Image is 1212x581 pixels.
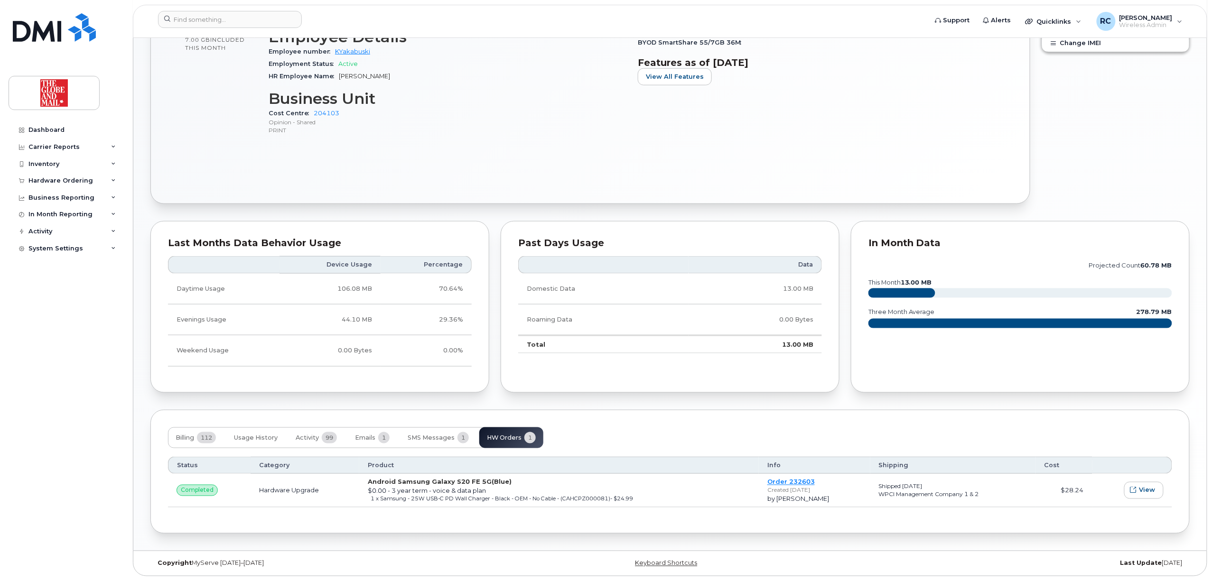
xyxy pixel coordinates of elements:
a: Order 232603 [767,478,815,486]
td: Hardware Upgrade [251,474,359,507]
div: null&#013; [177,485,218,496]
strong: Copyright [158,560,192,567]
div: Created [DATE] [767,486,862,494]
p: PRINT [269,126,626,134]
span: Support [943,16,970,25]
td: 70.64% [381,274,472,304]
span: Info [767,461,781,470]
h3: Employee Details [269,28,626,46]
span: (Blue) [492,478,512,486]
span: Active [338,60,358,67]
span: 112 [197,432,216,443]
th: Device Usage [280,256,381,273]
div: Past Days Usage [518,239,822,248]
td: $28.24 [1036,474,1092,507]
h3: Business Unit [269,90,626,107]
div: WPCI Management Company 1 & 2 [879,490,1027,498]
td: Domestic Data [518,274,689,304]
span: completed [181,486,214,495]
tspan: 13.00 MB [901,279,932,286]
span: Cost Centre [269,110,314,117]
span: HR Employee Name [269,73,339,80]
td: 13.00 MB [689,335,822,353]
span: [PERSON_NAME] [1119,14,1173,21]
span: Shipping [879,461,909,470]
span: Employment Status [269,60,338,67]
tr: Weekdays from 6:00pm to 8:00am [168,304,472,335]
h3: Features as of [DATE] [638,57,996,68]
tspan: 60.78 MB [1141,262,1172,269]
span: Category [259,461,289,470]
tr: Friday from 6:00pm to Monday 8:00am [168,335,472,366]
td: 0.00 Bytes [280,335,381,366]
button: View All Features [638,68,712,85]
span: 1 [457,432,469,443]
td: Weekend Usage [168,335,280,366]
td: Roaming Data [518,304,689,335]
td: 0.00% [381,335,472,366]
text: projected count [1089,262,1172,269]
span: SMS Messages [408,434,455,442]
span: Activity [296,434,319,442]
strong: Last Update [1120,560,1162,567]
a: 204103 [314,110,339,117]
div: Quicklinks [1019,12,1088,31]
text: this month [868,279,932,286]
span: Emails [355,434,375,442]
span: View [1139,486,1156,495]
span: RC [1100,16,1111,27]
a: KYakabuski [335,48,370,55]
div: 1 x Samsung - 25W USB-C PD Wall Charger - Black - OEM - No Cable - (CAHCPZ000081) [371,495,750,503]
div: MyServe [DATE]–[DATE] [150,560,497,567]
td: Daytime Usage [168,274,280,304]
td: 106.08 MB [280,274,381,304]
p: Opinion - Shared [269,118,626,126]
a: Support [929,11,977,30]
span: Status [177,461,198,470]
button: Change IMEI [1042,35,1189,52]
button: View [1124,482,1164,499]
span: Employee number [269,48,335,55]
td: 44.10 MB [280,304,381,335]
span: View All Features [646,72,704,81]
span: 7.00 GB [185,37,210,43]
a: Alerts [977,11,1018,30]
span: Billing [176,434,194,442]
span: Quicklinks [1037,18,1072,25]
div: [DATE] [843,560,1190,567]
span: Product [368,461,394,470]
span: - $24.99 [610,496,633,502]
input: Find something... [158,11,302,28]
strong: Android Samsung Galaxy S20 FE 5G [368,478,512,486]
td: 13.00 MB [689,274,822,304]
span: 1 [378,432,390,443]
td: Evenings Usage [168,304,280,335]
td: 0.00 Bytes [689,304,822,335]
text: 278.79 MB [1137,308,1172,315]
div: In Month Data [868,239,1172,248]
th: Data [689,256,822,273]
div: by [PERSON_NAME] [767,495,862,504]
span: Usage History [234,434,278,442]
text: three month average [868,308,935,315]
span: Cost [1044,461,1060,470]
span: $0.00 - 3 year term - voice & data plan [368,487,486,495]
td: 29.36% [381,304,472,335]
div: Last Months Data Behavior Usage [168,239,472,248]
span: Wireless Admin [1119,21,1173,29]
span: BYOD SmartShare 55/7GB 36M [638,39,746,46]
span: Alerts [991,16,1011,25]
a: Keyboard Shortcuts [635,560,698,567]
td: Total [518,335,689,353]
div: Richard Chan [1090,12,1189,31]
th: Percentage [381,256,472,273]
span: 99 [322,432,337,443]
span: [PERSON_NAME] [339,73,390,80]
div: Shipped [DATE] [879,482,1027,490]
